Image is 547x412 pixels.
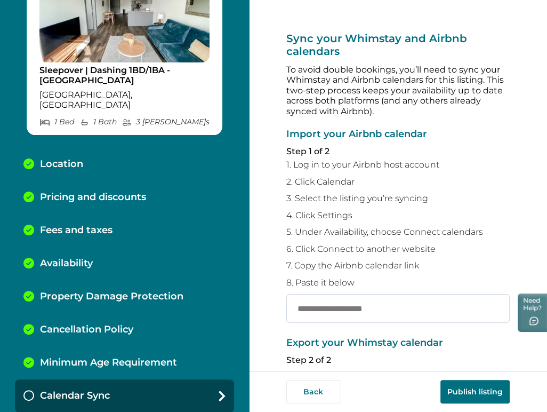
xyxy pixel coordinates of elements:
p: To avoid double bookings, you’ll need to sync your Whimstay and Airbnb calendars for this listing... [286,65,510,117]
p: Calendar Sync [40,390,110,402]
button: Publish listing [440,380,510,403]
p: Export your Whimstay calendar [286,338,510,348]
p: 1. Log in to your Airbnb host account [286,160,510,170]
p: Minimum Age Requirement [40,357,177,369]
p: 8. Paste it below [286,278,510,288]
p: 3. Select the listing you’re syncing [286,193,510,204]
p: 5. Under Availability, choose Connect calendars [286,227,510,237]
p: [GEOGRAPHIC_DATA], [GEOGRAPHIC_DATA] [39,90,210,110]
p: Fees and taxes [40,225,112,236]
p: 1 Bed [39,117,74,126]
p: 7. Copy the Airbnb calendar link [286,260,510,271]
p: Sleepover | Dashing 1BD/1BA - [GEOGRAPHIC_DATA] [39,65,210,86]
p: Step 1 of 2 [286,146,510,157]
button: Back [286,380,340,403]
p: 3 [PERSON_NAME] s [122,117,210,126]
p: Location [40,159,83,170]
p: 4. Click Settings [286,210,510,221]
p: Sync your Whimstay and Airbnb calendars [286,32,510,58]
p: Availability [40,258,93,270]
p: Step 2 of 2 [286,355,510,366]
p: 2. Click Calendar [286,177,510,187]
p: Property Damage Protection [40,291,183,303]
p: Pricing and discounts [40,192,146,203]
p: 6. Click Connect to another website [286,244,510,255]
p: Cancellation Policy [40,324,133,336]
p: 1 Bath [80,117,117,126]
p: Import your Airbnb calendar [286,129,510,140]
p: 1. Copy the Whimstay calendar link below [286,369,510,380]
